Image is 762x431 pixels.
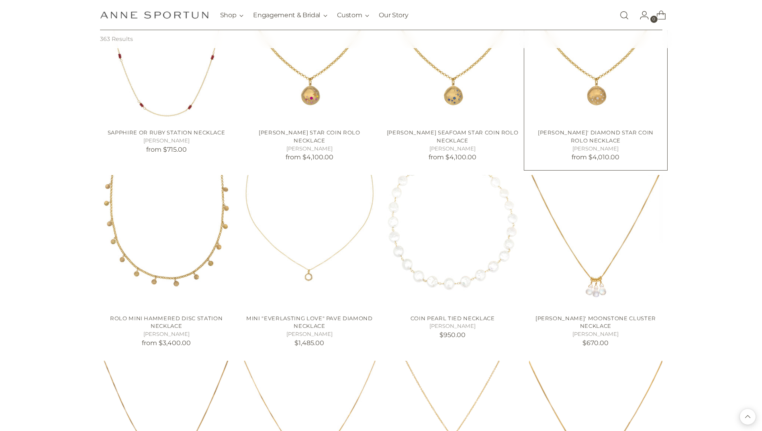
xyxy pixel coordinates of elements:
a: [PERSON_NAME]' Diamond Star Coin Rolo Necklace [538,129,654,144]
p: from $4,100.00 [386,152,519,162]
a: [PERSON_NAME]' Moonstone Cluster Necklace [535,315,656,329]
a: Open cart modal [650,7,666,23]
button: Shop [220,6,244,24]
a: Luna' Moonstone Cluster Necklace [529,175,662,308]
h5: [PERSON_NAME] [529,330,662,338]
button: Back to top [740,409,756,425]
a: Rolo Mini Hammered Disc Station Necklace [110,315,223,329]
p: 363 Results [100,35,133,43]
p: from $3,400.00 [100,338,233,348]
h5: [PERSON_NAME] [243,145,376,153]
span: $670.00 [582,339,609,347]
a: Rolo Mini Hammered Disc Station Necklace [100,175,233,308]
a: Mini "Everlasting Love" Pave Diamond Necklace [246,315,373,329]
p: from $4,100.00 [243,152,376,162]
a: Open search modal [616,7,632,23]
button: Engagement & Bridal [253,6,327,24]
h5: [PERSON_NAME] [100,330,233,338]
h5: [PERSON_NAME] [529,145,662,153]
a: Mini [243,175,376,308]
a: [PERSON_NAME] Seafoam Star Coin Rolo Necklace [387,129,519,144]
a: Coin Pearl Tied Necklace [411,315,495,321]
h5: [PERSON_NAME] [243,330,376,338]
h5: [PERSON_NAME] [100,137,233,145]
a: Our Story [379,6,408,24]
a: [PERSON_NAME] Star Coin Rolo Necklace [259,129,360,144]
h5: [PERSON_NAME] [386,145,519,153]
span: $1,485.00 [294,339,324,347]
span: 0 [650,16,658,23]
a: Sapphire or Ruby Station Necklace [108,129,225,136]
h5: [PERSON_NAME] [386,322,519,330]
a: Anne Sportun Fine Jewellery [100,11,208,19]
p: from $4,010.00 [529,152,662,162]
span: $950.00 [439,331,466,339]
a: Go to the account page [633,7,649,23]
a: Coin Pearl Tied Necklace [386,175,519,308]
button: Custom [337,6,369,24]
p: from $715.00 [100,145,233,155]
